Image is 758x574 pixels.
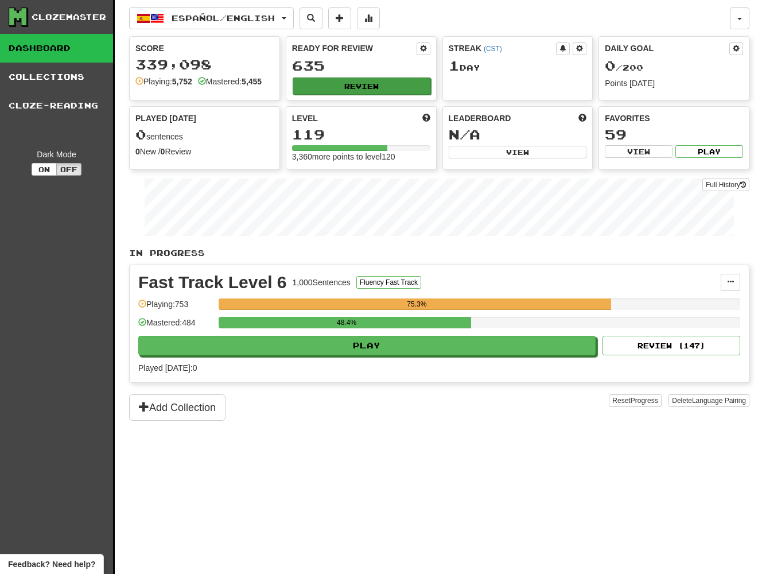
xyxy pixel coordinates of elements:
div: 3,360 more points to level 120 [292,151,430,162]
span: Open feedback widget [8,559,95,570]
div: Points [DATE] [605,77,743,89]
div: Score [135,42,274,54]
span: 0 [605,57,616,73]
button: Off [56,163,81,176]
span: 0 [135,126,146,142]
span: Played [DATE]: 0 [138,363,197,373]
div: Favorites [605,113,743,124]
div: Mastered: 484 [138,317,213,336]
span: Level [292,113,318,124]
button: View [449,146,587,158]
div: sentences [135,127,274,142]
strong: 5,455 [242,77,262,86]
div: 75.3% [222,298,611,310]
div: 48.4% [222,317,471,328]
span: / 200 [605,63,643,72]
strong: 5,752 [172,77,192,86]
strong: 0 [161,147,165,156]
a: Full History [702,179,749,191]
div: Playing: 753 [138,298,213,317]
div: Mastered: [198,76,262,87]
div: 339,098 [135,57,274,72]
div: 1,000 Sentences [293,277,351,288]
span: This week in points, UTC [578,113,586,124]
button: Review [293,77,431,95]
div: 119 [292,127,430,142]
div: New / Review [135,146,274,157]
span: N/A [449,126,480,142]
div: Playing: [135,76,192,87]
div: Daily Goal [605,42,729,55]
div: Streak [449,42,557,54]
span: Leaderboard [449,113,511,124]
span: 1 [449,57,460,73]
div: 59 [605,127,743,142]
div: Fast Track Level 6 [138,274,287,291]
button: View [605,145,673,158]
span: Language Pairing [692,397,746,405]
button: Add Collection [129,394,226,421]
div: Dark Mode [9,149,104,160]
button: ResetProgress [609,394,661,407]
button: Play [138,336,596,355]
strong: 0 [135,147,140,156]
button: Español/English [129,7,294,29]
button: Fluency Fast Track [356,276,421,289]
a: (CST) [484,45,502,53]
button: Play [675,145,743,158]
div: 635 [292,59,430,73]
span: Played [DATE] [135,113,196,124]
button: Search sentences [300,7,322,29]
span: Español / English [172,13,275,23]
button: DeleteLanguage Pairing [668,394,749,407]
div: Clozemaster [32,11,106,23]
p: In Progress [129,247,749,259]
span: Score more points to level up [422,113,430,124]
button: Add sentence to collection [328,7,351,29]
div: Ready for Review [292,42,417,54]
button: More stats [357,7,380,29]
button: On [32,163,57,176]
button: Review (147) [602,336,740,355]
span: Progress [631,397,658,405]
div: Day [449,59,587,73]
